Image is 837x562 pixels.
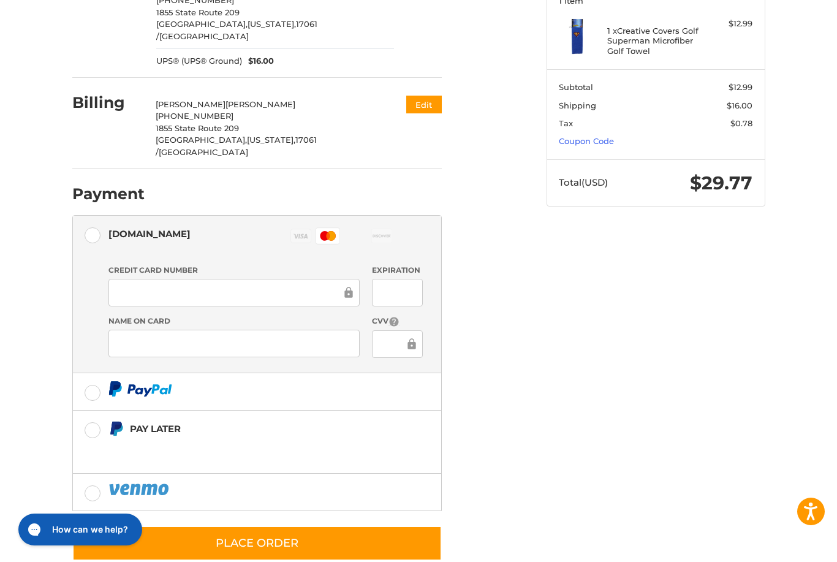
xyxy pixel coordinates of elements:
[108,421,124,436] img: Pay Later icon
[559,82,593,92] span: Subtotal
[690,172,752,194] span: $29.77
[159,31,249,41] span: [GEOGRAPHIC_DATA]
[156,19,317,41] span: 17061 /
[108,316,360,327] label: Name on Card
[156,7,240,17] span: 1855 State Route 209
[704,18,752,30] div: $12.99
[108,439,365,458] iframe: PayPal Message 1
[248,19,296,29] span: [US_STATE],
[72,184,145,203] h2: Payment
[108,482,171,497] img: PayPal icon
[72,526,442,561] button: Place Order
[247,135,295,145] span: [US_STATE],
[559,136,614,146] a: Coupon Code
[108,224,191,244] div: [DOMAIN_NAME]
[108,265,360,276] label: Credit Card Number
[156,135,317,157] span: 17061 /
[159,147,248,157] span: [GEOGRAPHIC_DATA]
[156,135,247,145] span: [GEOGRAPHIC_DATA],
[242,55,274,67] span: $16.00
[130,419,365,439] div: Pay Later
[156,55,242,67] span: UPS® (UPS® Ground)
[559,118,573,128] span: Tax
[225,99,295,109] span: [PERSON_NAME]
[372,265,423,276] label: Expiration
[727,101,752,110] span: $16.00
[108,381,172,397] img: PayPal icon
[156,99,225,109] span: [PERSON_NAME]
[156,111,233,121] span: [PHONE_NUMBER]
[406,96,442,113] button: Edit
[12,509,146,550] iframe: Gorgias live chat messenger
[607,26,701,56] h4: 1 x Creative Covers Golf Superman Microfiber Golf Towel
[559,177,608,188] span: Total (USD)
[156,19,248,29] span: [GEOGRAPHIC_DATA],
[372,316,423,327] label: CVV
[156,123,239,133] span: 1855 State Route 209
[559,101,596,110] span: Shipping
[730,118,752,128] span: $0.78
[72,93,144,112] h2: Billing
[729,82,752,92] span: $12.99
